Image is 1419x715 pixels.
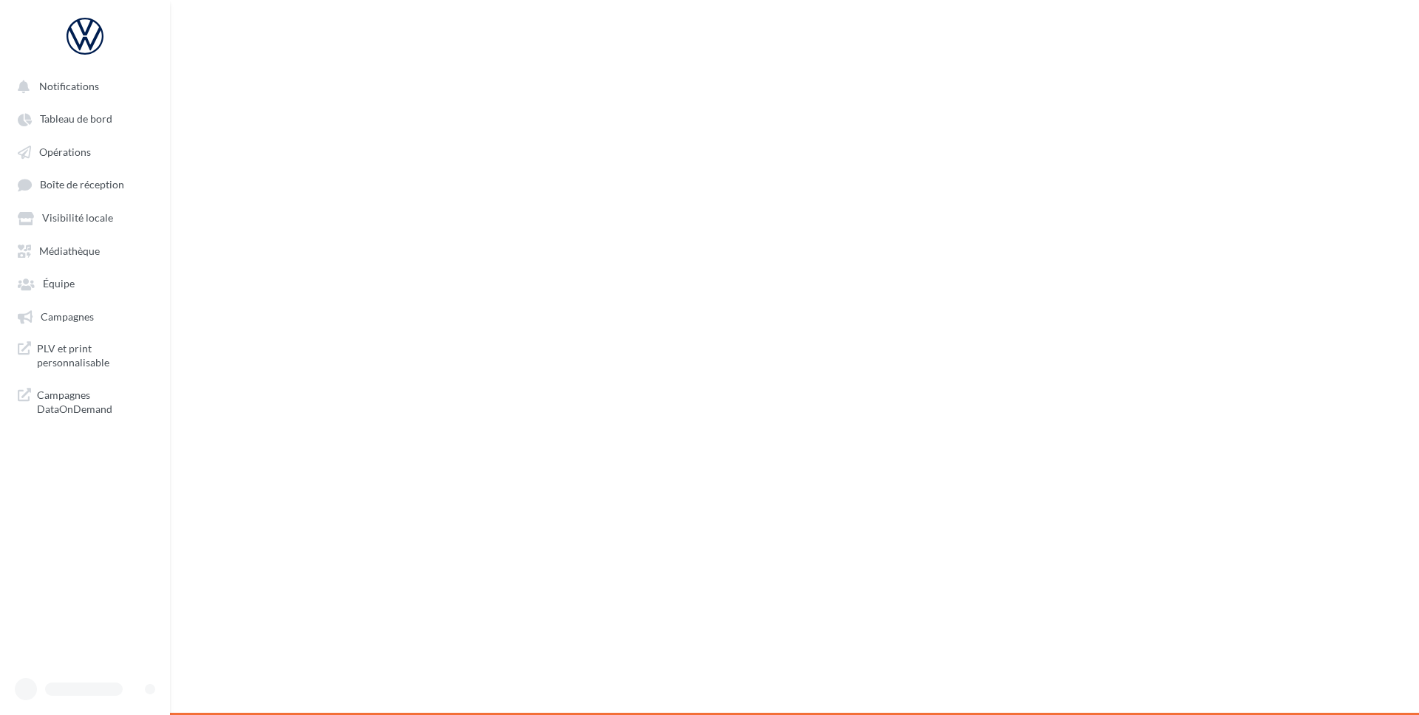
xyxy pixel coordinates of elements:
[43,278,75,290] span: Équipe
[9,138,161,165] a: Opérations
[41,310,94,323] span: Campagnes
[9,204,161,230] a: Visibilité locale
[9,303,161,329] a: Campagnes
[39,80,99,92] span: Notifications
[9,105,161,131] a: Tableau de bord
[9,237,161,264] a: Médiathèque
[9,171,161,198] a: Boîte de réception
[39,244,100,257] span: Médiathèque
[37,341,152,370] span: PLV et print personnalisable
[9,72,155,99] button: Notifications
[42,212,113,225] span: Visibilité locale
[37,388,152,417] span: Campagnes DataOnDemand
[39,146,91,158] span: Opérations
[9,335,161,376] a: PLV et print personnalisable
[9,270,161,296] a: Équipe
[40,179,124,191] span: Boîte de réception
[40,113,112,126] span: Tableau de bord
[9,382,161,422] a: Campagnes DataOnDemand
